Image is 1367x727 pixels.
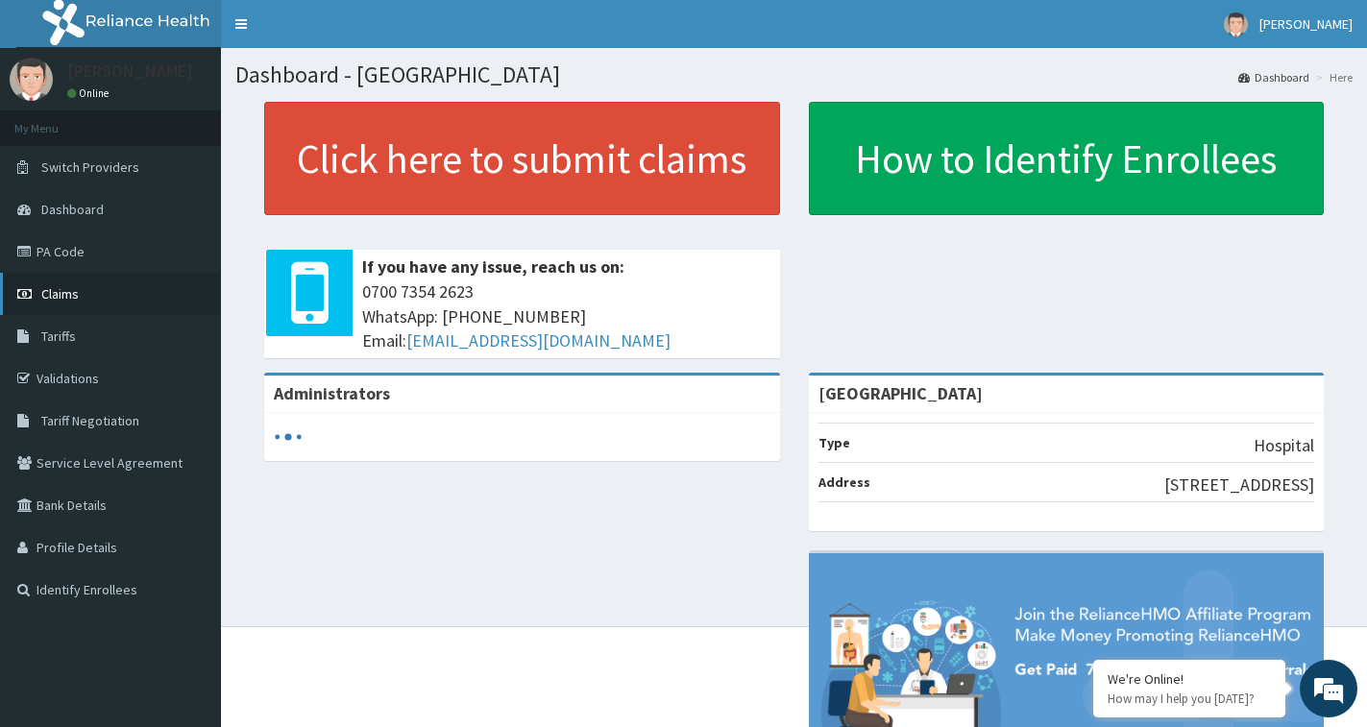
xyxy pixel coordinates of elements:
div: We're Online! [1108,670,1271,688]
p: [PERSON_NAME] [67,62,193,80]
span: Claims [41,285,79,303]
span: [PERSON_NAME] [1259,15,1353,33]
b: Type [818,434,850,451]
span: Dashboard [41,201,104,218]
span: Switch Providers [41,158,139,176]
p: How may I help you today? [1108,691,1271,707]
p: Hospital [1254,433,1314,458]
b: Address [818,473,870,491]
img: User Image [10,58,53,101]
li: Here [1311,69,1353,85]
span: Tariff Negotiation [41,412,139,429]
img: User Image [1224,12,1248,36]
span: Tariffs [41,327,76,345]
a: [EMAIL_ADDRESS][DOMAIN_NAME] [406,329,671,351]
h1: Dashboard - [GEOGRAPHIC_DATA] [235,62,1353,87]
b: If you have any issue, reach us on: [362,255,624,278]
a: Dashboard [1238,69,1309,85]
a: How to Identify Enrollees [809,102,1325,215]
p: [STREET_ADDRESS] [1164,473,1314,497]
svg: audio-loading [274,423,303,451]
span: 0700 7354 2623 WhatsApp: [PHONE_NUMBER] Email: [362,279,770,353]
strong: [GEOGRAPHIC_DATA] [818,382,983,404]
a: Click here to submit claims [264,102,780,215]
b: Administrators [274,382,390,404]
a: Online [67,86,113,100]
